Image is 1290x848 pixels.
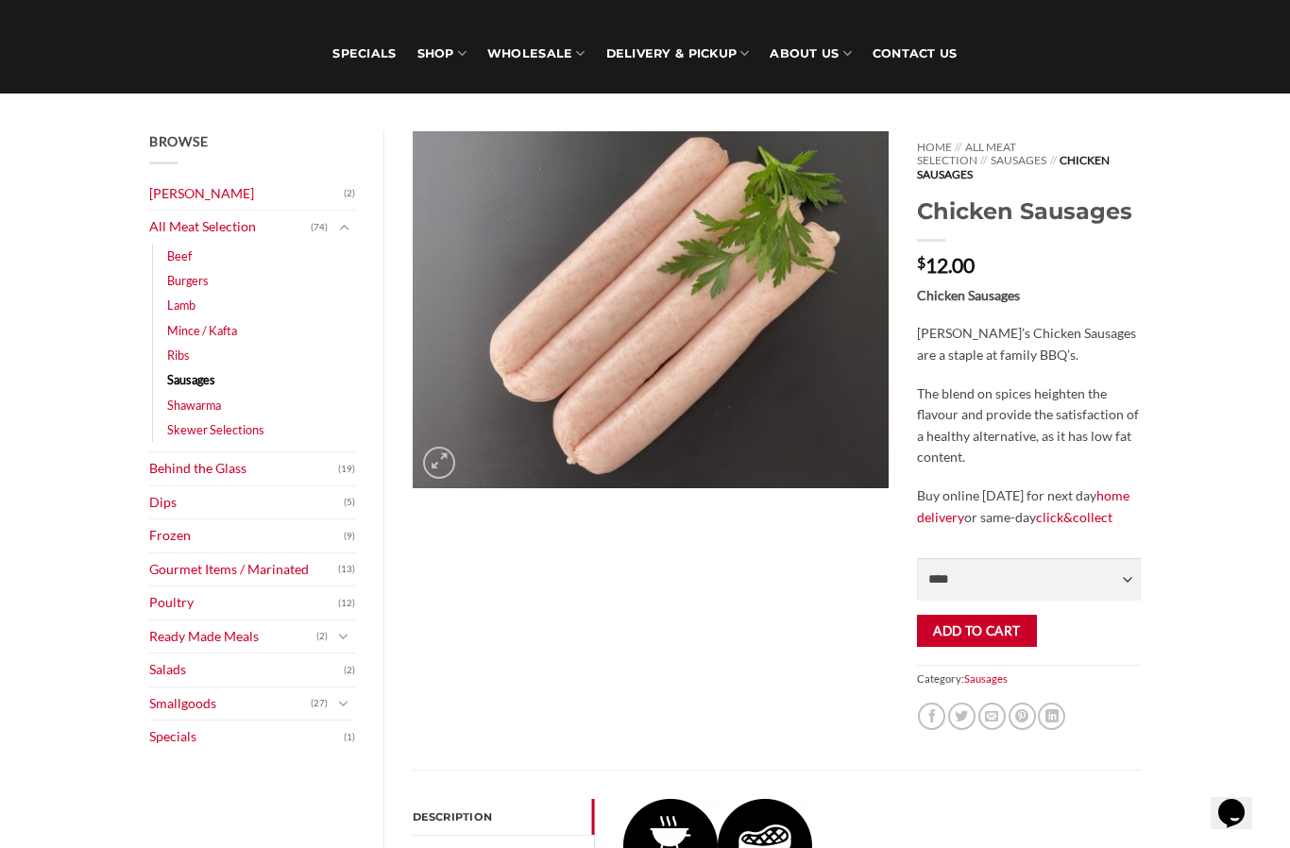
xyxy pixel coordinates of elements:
a: Sausages [991,153,1046,167]
a: home delivery [917,487,1129,525]
a: Shawarma [167,393,221,417]
a: Share on Facebook [918,703,945,730]
a: About Us [770,14,851,93]
a: Email to a Friend [978,703,1006,730]
a: Ready Made Meals [149,620,316,653]
a: Home [917,140,952,154]
a: Behind the Glass [149,452,338,485]
button: Toggle [332,217,355,238]
span: (27) [311,689,328,718]
span: (2) [344,179,355,208]
span: (1) [344,723,355,752]
a: Share on LinkedIn [1038,703,1065,730]
a: Mince / Kafta [167,318,237,343]
a: Burgers [167,268,209,293]
span: (5) [344,488,355,517]
a: Sausages [964,672,1008,685]
p: [PERSON_NAME]’s Chicken Sausages are a staple at family BBQ’s. [917,323,1141,365]
button: Toggle [332,693,355,714]
a: Dips [149,486,344,519]
strong: Chicken Sausages [917,287,1020,303]
span: (2) [344,656,355,685]
span: Browse [149,133,208,149]
span: (9) [344,522,355,551]
a: Salads [149,653,344,687]
button: Toggle [332,626,355,647]
a: [PERSON_NAME] [149,178,344,211]
span: Category: [917,665,1141,692]
a: Ribs [167,343,190,367]
a: Description [413,799,595,835]
span: $ [917,255,925,270]
img: Chicken Sausages [413,131,889,489]
span: (2) [316,622,328,651]
button: Add to cart [917,615,1037,648]
a: Lamb [167,293,195,317]
a: Poultry [149,586,338,619]
a: Frozen [149,519,344,552]
a: Beef [167,244,192,268]
a: Share on Twitter [948,703,976,730]
bdi: 12.00 [917,253,975,277]
span: (12) [338,589,355,618]
a: Specials [149,721,344,754]
span: // [955,140,961,154]
h1: Chicken Sausages [917,196,1141,226]
span: // [980,153,987,167]
span: (13) [338,555,355,584]
a: Delivery & Pickup [606,14,750,93]
a: Sausages [167,367,215,392]
span: Chicken Sausages [917,153,1110,180]
a: click&collect [1036,509,1112,525]
a: Zoom [423,447,455,479]
a: Contact Us [873,14,958,93]
a: Pin on Pinterest [1009,703,1036,730]
a: Wholesale [487,14,586,93]
span: (74) [311,213,328,242]
span: (19) [338,455,355,483]
a: Specials [332,14,396,93]
iframe: chat widget [1211,772,1271,829]
span: // [1050,153,1057,167]
a: All Meat Selection [917,140,1016,167]
a: All Meat Selection [149,211,311,244]
a: SHOP [417,14,467,93]
a: Gourmet Items / Marinated [149,553,338,586]
p: Buy online [DATE] for next day or same-day [917,485,1141,528]
p: The blend on spices heighten the flavour and provide the satisfaction of a healthy alternative, a... [917,383,1141,468]
a: Skewer Selections [167,417,264,442]
a: Smallgoods [149,687,311,721]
